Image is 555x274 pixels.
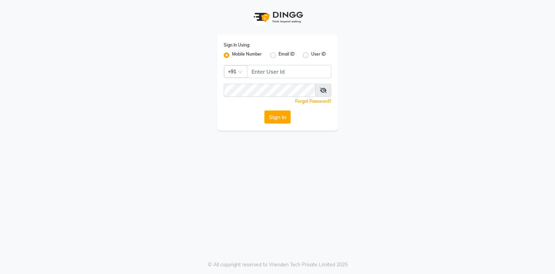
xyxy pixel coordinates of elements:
img: logo1.svg [250,7,305,27]
label: Sign In Using: [224,42,250,48]
label: Mobile Number [232,51,262,59]
button: Sign In [264,110,291,124]
input: Username [247,65,331,78]
a: Forgot Password? [295,99,331,104]
label: Email ID [279,51,294,59]
label: User ID [311,51,326,59]
input: Username [224,84,316,97]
